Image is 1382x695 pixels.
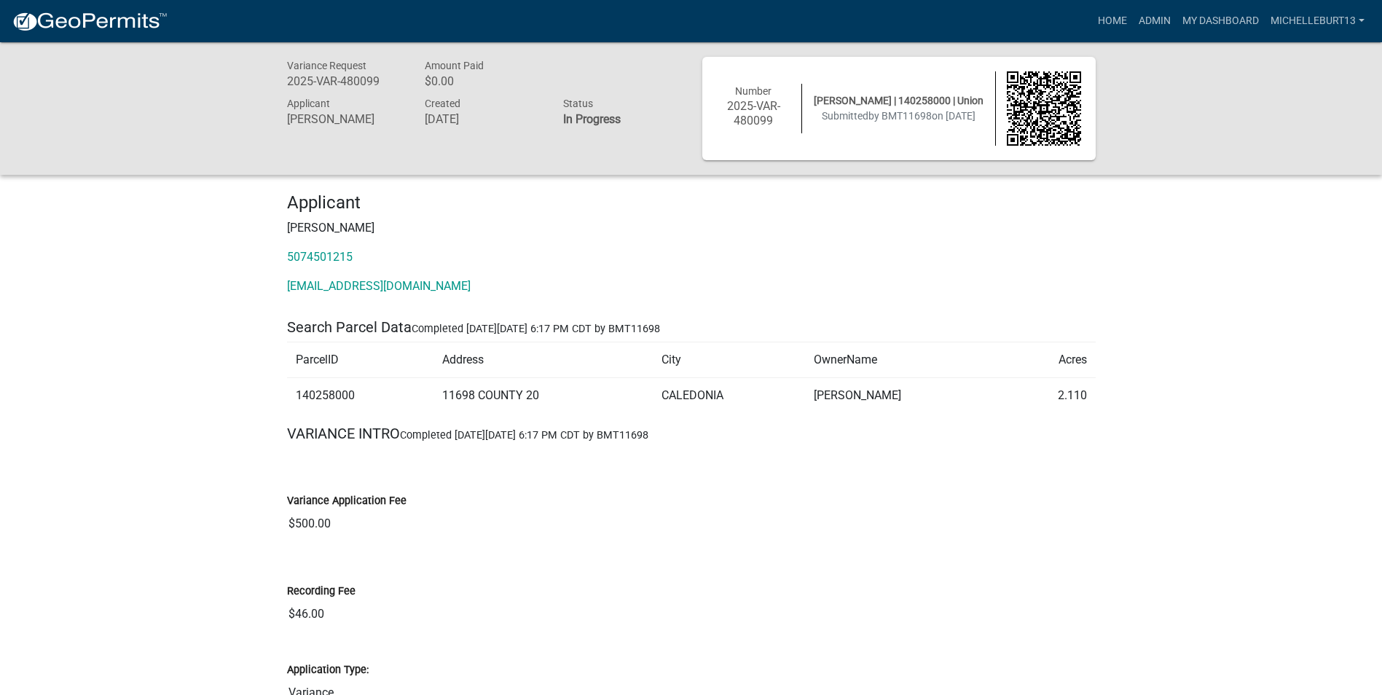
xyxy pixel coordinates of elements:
[1265,7,1370,35] a: michelleburt13
[287,279,471,293] a: [EMAIL_ADDRESS][DOMAIN_NAME]
[822,110,975,122] span: Submitted on [DATE]
[287,250,353,264] a: 5074501215
[1006,342,1096,377] td: Acres
[287,60,366,71] span: Variance Request
[653,377,805,413] td: CALEDONIA
[1092,7,1133,35] a: Home
[400,429,648,441] span: Completed [DATE][DATE] 6:17 PM CDT by BMT11698
[425,60,484,71] span: Amount Paid
[805,342,1006,377] td: OwnerName
[287,586,356,597] label: Recording Fee
[868,110,932,122] span: by BMT11698
[287,342,433,377] td: ParcelID
[425,98,460,109] span: Created
[814,95,984,106] span: [PERSON_NAME] | 140258000 | Union
[425,112,541,126] h6: [DATE]
[287,219,1096,237] p: [PERSON_NAME]
[1177,7,1265,35] a: My Dashboard
[287,496,407,506] label: Variance Application Fee
[287,192,1096,213] h4: Applicant
[287,665,369,675] label: Application Type:
[1133,7,1177,35] a: Admin
[287,98,330,109] span: Applicant
[287,318,1096,336] h5: Search Parcel Data
[653,342,805,377] td: City
[1006,377,1096,413] td: 2.110
[717,99,791,127] h6: 2025-VAR-480099
[287,112,404,126] h6: [PERSON_NAME]
[287,74,404,88] h6: 2025-VAR-480099
[425,74,541,88] h6: $0.00
[287,377,433,413] td: 140258000
[433,377,653,413] td: 11698 COUNTY 20
[287,425,1096,442] h5: VARIANCE INTRO
[735,85,772,97] span: Number
[805,377,1006,413] td: [PERSON_NAME]
[433,342,653,377] td: Address
[563,112,621,126] strong: In Progress
[1007,71,1081,146] img: QR code
[563,98,593,109] span: Status
[412,323,660,335] span: Completed [DATE][DATE] 6:17 PM CDT by BMT11698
